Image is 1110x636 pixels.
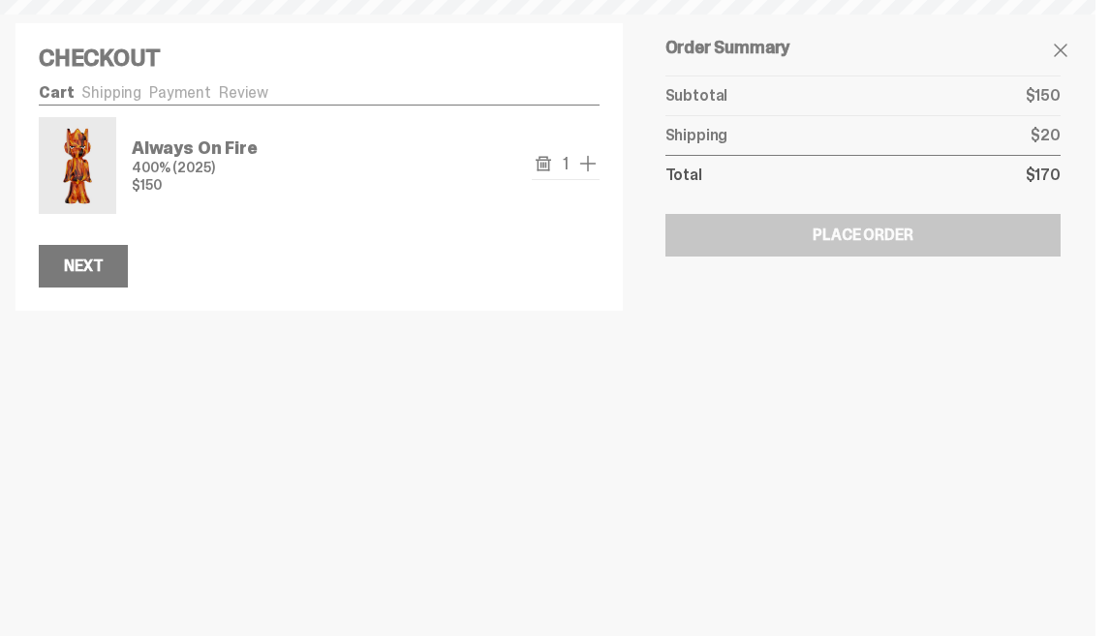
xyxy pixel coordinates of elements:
[1026,167,1061,183] p: $170
[1031,128,1061,143] p: $20
[64,258,103,274] div: Next
[555,155,576,172] span: 1
[665,88,728,104] p: Subtotal
[39,245,128,288] button: Next
[665,39,1061,56] h5: Order Summary
[665,167,702,183] p: Total
[132,178,257,192] p: $150
[532,152,555,175] button: remove
[576,152,600,175] button: add one
[813,227,912,243] div: Place Order
[43,121,112,210] img: Always On Fire
[665,128,728,143] p: Shipping
[39,46,600,70] h4: Checkout
[132,161,257,174] p: 400% (2025)
[81,82,141,103] a: Shipping
[1026,88,1061,104] p: $150
[665,214,1061,257] button: Place Order
[39,82,74,103] a: Cart
[132,139,257,157] p: Always On Fire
